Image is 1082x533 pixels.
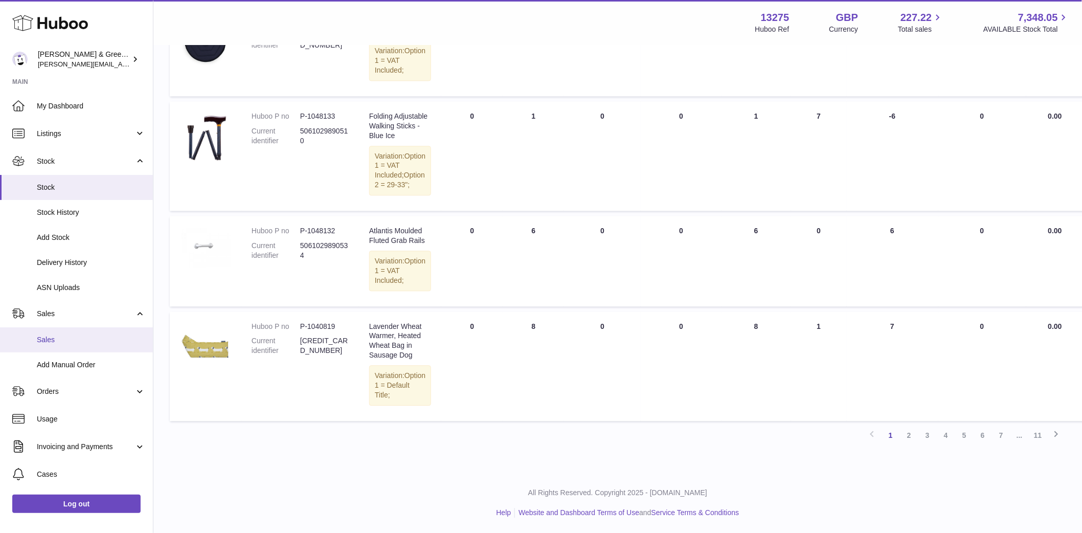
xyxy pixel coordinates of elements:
td: 11 [791,6,847,96]
td: 0 [722,6,791,96]
a: Service Terms & Conditions [651,508,739,517]
div: Variation: [369,146,431,196]
span: Usage [37,414,145,424]
td: 7 [847,312,938,421]
td: 0 [564,6,641,96]
img: product image [180,226,231,267]
strong: 13275 [761,11,790,25]
p: All Rights Reserved. Copyright 2025 - [DOMAIN_NAME] [162,488,1074,498]
li: and [515,508,739,518]
td: 8 [503,312,564,421]
span: 0 [679,227,683,235]
span: Option 1 = VAT Included; [375,257,425,284]
span: ASN Uploads [37,283,145,293]
td: 6 [722,216,791,306]
span: Orders [37,387,134,396]
span: 0 [679,322,683,330]
span: Invoicing and Payments [37,442,134,452]
span: Option 1 = VAT Included; [375,47,425,74]
dt: Huboo P no [252,322,300,331]
div: Huboo Ref [755,25,790,34]
dt: Huboo P no [252,112,300,121]
td: 0 [938,101,1026,211]
a: Help [497,508,511,517]
img: product image [180,322,231,373]
td: -6 [847,101,938,211]
span: [PERSON_NAME][EMAIL_ADDRESS][DOMAIN_NAME] [38,60,205,68]
span: Option 1 = Default Title; [375,371,425,399]
span: AVAILABLE Stock Total [983,25,1070,34]
img: ellen@bluebadgecompany.co.uk [12,52,28,67]
span: Stock [37,183,145,192]
td: 1 [791,312,847,421]
span: My Dashboard [37,101,145,111]
dd: P-1048133 [300,112,349,121]
td: 0 [564,101,641,211]
dd: 5061029890510 [300,126,349,146]
span: Listings [37,129,134,139]
a: Website and Dashboard Terms of Use [519,508,639,517]
td: 0 [441,216,503,306]
div: Variation: [369,365,431,406]
a: 227.22 Total sales [898,11,943,34]
td: -11 [847,6,938,96]
td: 0 [441,6,503,96]
span: 0 [679,112,683,120]
a: 7,348.05 AVAILABLE Stock Total [983,11,1070,34]
td: 0 [441,101,503,211]
dt: Current identifier [252,336,300,356]
div: Currency [829,25,859,34]
span: Stock [37,157,134,166]
td: 0 [503,6,564,96]
a: 3 [918,426,937,445]
span: Cases [37,470,145,479]
span: ... [1010,426,1029,445]
div: Lavender Wheat Warmer, Heated Wheat Bag in Sausage Dog [369,322,431,361]
td: 8 [722,312,791,421]
a: 4 [937,426,955,445]
span: Stock History [37,208,145,217]
div: [PERSON_NAME] & Green Ltd [38,50,130,69]
td: 7 [791,101,847,211]
a: 11 [1029,426,1047,445]
span: 227.22 [900,11,932,25]
div: Atlantis Moulded Fluted Grab Rails [369,226,431,246]
span: 0.00 [1048,112,1062,120]
img: product image [180,112,231,163]
span: Sales [37,335,145,345]
span: Total sales [898,25,943,34]
dd: P-1040819 [300,322,349,331]
td: 6 [503,216,564,306]
a: 6 [974,426,992,445]
td: 1 [503,101,564,211]
a: Log out [12,495,141,513]
dd: [CREDIT_CARD_NUMBER] [300,336,349,356]
span: Delivery History [37,258,145,268]
span: Add Manual Order [37,360,145,370]
span: 7,348.05 [1018,11,1058,25]
a: 5 [955,426,974,445]
dd: P-1048132 [300,226,349,236]
a: 1 [882,426,900,445]
span: Sales [37,309,134,319]
span: Option 1 = VAT Included; [375,152,425,180]
td: 6 [847,216,938,306]
div: Folding Adjustable Walking Sticks - Blue Ice [369,112,431,141]
td: 0 [564,216,641,306]
span: 0.00 [1048,322,1062,330]
td: 0 [564,312,641,421]
dt: Huboo P no [252,226,300,236]
td: 0 [938,216,1026,306]
dt: Current identifier [252,241,300,260]
a: 2 [900,426,918,445]
td: 0 [938,6,1026,96]
span: 0.00 [1048,227,1062,235]
dd: 5061029890534 [300,241,349,260]
span: Add Stock [37,233,145,242]
div: Variation: [369,40,431,81]
td: 0 [441,312,503,421]
dt: Current identifier [252,126,300,146]
td: 1 [722,101,791,211]
strong: GBP [836,11,858,25]
div: Variation: [369,251,431,291]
